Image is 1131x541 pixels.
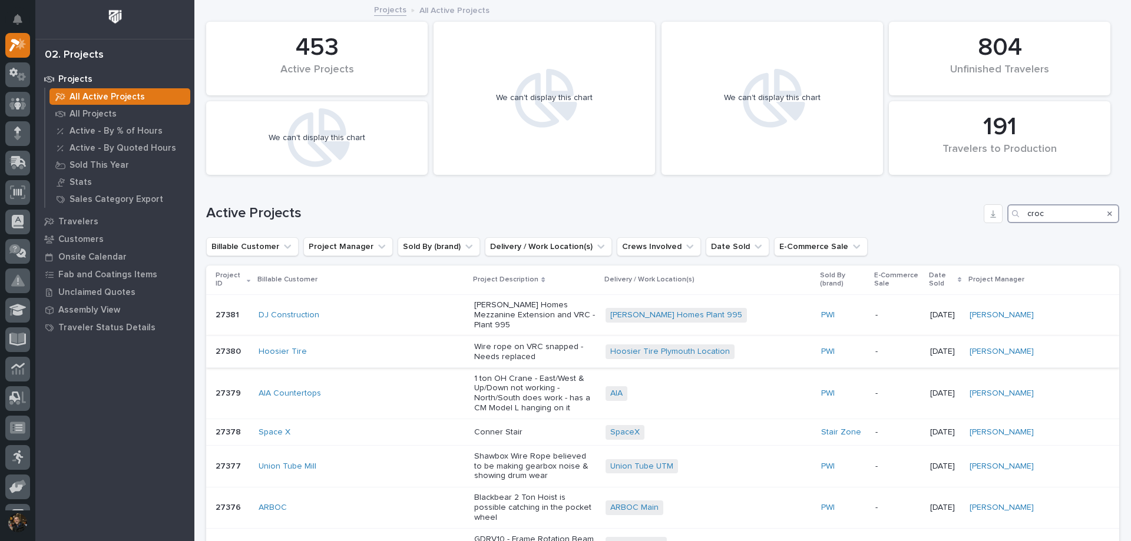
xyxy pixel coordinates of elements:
p: Wire rope on VRC snapped - Needs replaced [474,342,596,362]
p: Shawbox Wire Rope believed to be making gearbox noise & showing drum wear [474,452,596,481]
p: Active - By Quoted Hours [70,143,176,154]
p: Onsite Calendar [58,252,127,263]
p: Traveler Status Details [58,323,156,333]
a: [PERSON_NAME] [970,503,1034,513]
a: PWI [821,462,835,472]
p: 27380 [216,344,243,357]
p: Delivery / Work Location(s) [604,273,695,286]
a: Onsite Calendar [35,248,194,265]
p: Conner Stair [474,427,596,437]
button: Sold By (brand) [398,237,480,256]
p: 27378 [216,425,243,437]
p: Date Sold [929,269,955,291]
p: Unclaimed Quotes [58,287,135,298]
div: 02. Projects [45,49,104,62]
p: - [875,389,920,399]
tr: 2738127381 DJ Construction [PERSON_NAME] Homes Mezzanine Extension and VRC - Plant 995[PERSON_NAM... [206,294,1119,336]
button: Notifications [5,7,30,32]
a: Stair Zone [821,427,861,437]
p: All Projects [70,109,117,120]
p: Sales Category Export [70,194,163,205]
a: Projects [374,2,406,16]
div: We can't display this chart [496,93,593,103]
p: Travelers [58,217,98,227]
p: All Active Projects [70,92,145,102]
p: Fab and Coatings Items [58,270,157,280]
a: PWI [821,389,835,399]
a: Space X [259,427,290,437]
button: Billable Customer [206,237,299,256]
input: Search [1007,204,1119,223]
a: AIA Countertops [259,389,321,399]
p: 27377 [216,459,243,472]
p: Customers [58,234,104,245]
tr: 2737827378 Space X Conner StairSpaceX Stair Zone -[DATE][PERSON_NAME] [206,419,1119,446]
tr: 2737727377 Union Tube Mill Shawbox Wire Rope believed to be making gearbox noise & showing drum w... [206,446,1119,487]
p: 27381 [216,308,242,320]
a: All Active Projects [45,88,194,105]
a: Unclaimed Quotes [35,283,194,301]
p: [DATE] [930,347,960,357]
a: Hoosier Tire Plymouth Location [610,347,730,357]
p: - [875,462,920,472]
div: 453 [226,33,408,62]
tr: 2738027380 Hoosier Tire Wire rope on VRC snapped - Needs replacedHoosier Tire Plymouth Location P... [206,336,1119,368]
a: ARBOC [259,503,287,513]
div: Active Projects [226,64,408,88]
div: Travelers to Production [909,143,1090,168]
a: Fab and Coatings Items [35,265,194,283]
tr: 2737627376 ARBOC Blackbear 2 Ton Hoist is possible catching in the pocket wheelARBOC Main PWI -[D... [206,487,1119,529]
tr: 2737927379 AIA Countertops 1 ton OH Crane - East/West & Up/Down not working - North/South does wo... [206,367,1119,419]
p: Stats [70,177,92,188]
p: Project ID [216,269,244,291]
div: We can't display this chart [269,133,365,143]
a: All Projects [45,105,194,122]
p: E-Commerce Sale [874,269,921,291]
p: Projects [58,74,92,85]
p: - [875,503,920,513]
a: [PERSON_NAME] [970,389,1034,399]
button: Crews Involved [617,237,701,256]
p: [PERSON_NAME] Homes Mezzanine Extension and VRC - Plant 995 [474,300,596,330]
p: 1 ton OH Crane - East/West & Up/Down not working - North/South does work - has a CM Model L hangi... [474,374,596,413]
p: Project Description [473,273,538,286]
a: AIA [610,389,623,399]
p: [DATE] [930,427,960,437]
a: Union Tube UTM [610,462,673,472]
button: Date Sold [706,237,769,256]
p: - [875,427,920,437]
a: Active - By % of Hours [45,122,194,139]
a: Traveler Status Details [35,318,194,336]
div: 804 [909,33,1090,62]
a: PWI [821,503,835,513]
p: [DATE] [930,503,960,513]
p: Sold By (brand) [820,269,867,291]
a: Active - By Quoted Hours [45,140,194,156]
p: [DATE] [930,389,960,399]
p: Billable Customer [257,273,318,286]
div: 191 [909,112,1090,142]
a: Travelers [35,213,194,230]
button: Project Manager [303,237,393,256]
a: PWI [821,310,835,320]
p: All Active Projects [419,3,490,16]
a: Sales Category Export [45,191,194,207]
a: SpaceX [610,427,640,437]
p: Sold This Year [70,160,129,171]
a: PWI [821,347,835,357]
a: Projects [35,70,194,88]
div: Notifications [15,14,30,33]
img: Workspace Logo [104,6,126,28]
a: Customers [35,230,194,248]
a: [PERSON_NAME] [970,462,1034,472]
p: - [875,347,920,357]
a: [PERSON_NAME] [970,347,1034,357]
a: Hoosier Tire [259,347,307,357]
a: [PERSON_NAME] [970,427,1034,437]
a: Assembly View [35,301,194,318]
div: We can't display this chart [724,93,821,103]
p: - [875,310,920,320]
p: [DATE] [930,310,960,320]
button: Delivery / Work Location(s) [485,237,612,256]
